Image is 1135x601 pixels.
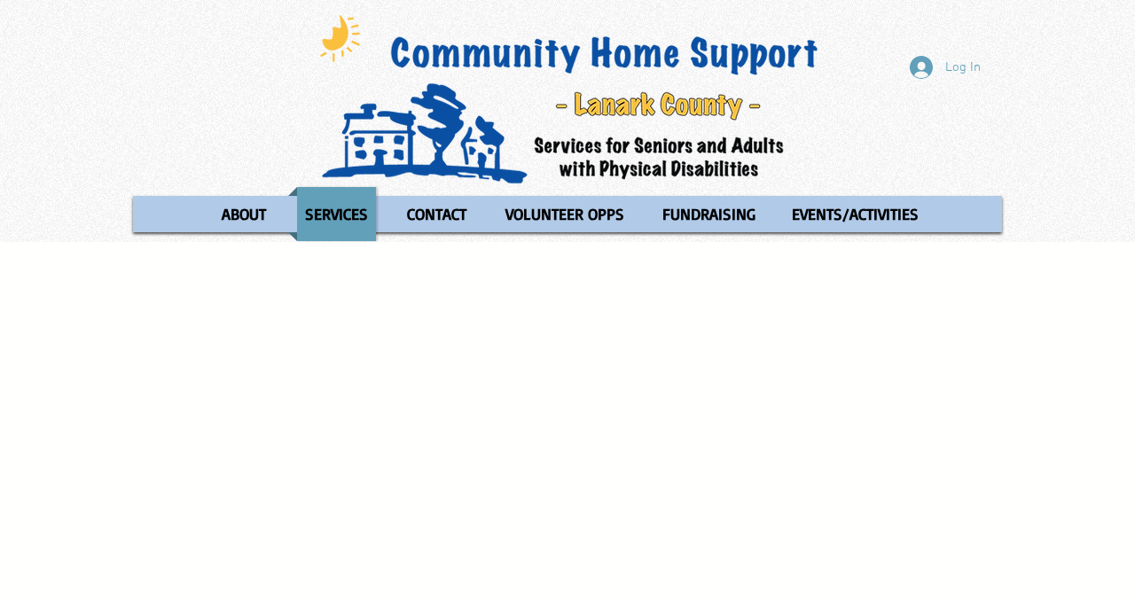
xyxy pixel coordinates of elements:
button: Log In [897,51,993,84]
a: FUNDRAISING [646,187,771,241]
a: EVENTS/ACTIVITIES [775,187,935,241]
a: SERVICES [288,187,385,241]
nav: Site [133,187,1002,241]
a: CONTACT [389,187,484,241]
p: EVENTS/ACTIVITIES [784,187,927,241]
p: FUNDRAISING [654,187,763,241]
span: Log In [939,59,987,77]
a: ABOUT [205,187,284,241]
p: SERVICES [297,187,376,241]
p: VOLUNTEER OPPS [497,187,632,241]
a: VOLUNTEER OPPS [489,187,641,241]
p: ABOUT [214,187,274,241]
p: CONTACT [399,187,474,241]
